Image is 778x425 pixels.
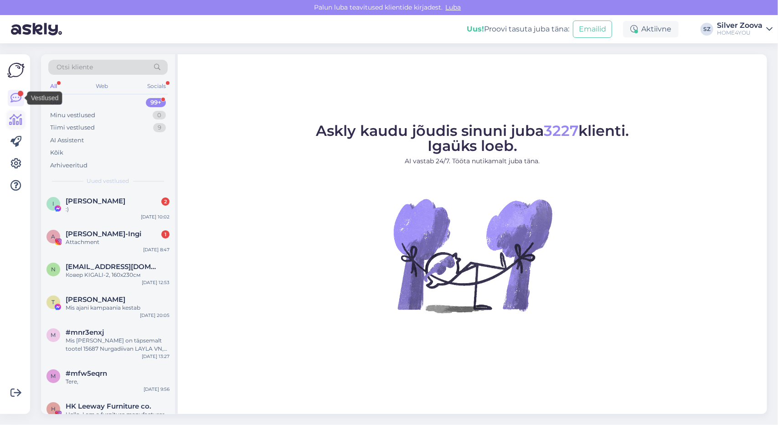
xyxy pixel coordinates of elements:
div: Minu vestlused [50,111,95,120]
div: Socials [145,80,168,92]
span: #mfw5eqrn [66,369,107,378]
div: Arhiveeritud [50,161,88,170]
span: N [51,266,56,273]
div: Web [94,80,110,92]
span: A [52,233,56,240]
div: Kõik [50,148,63,157]
img: Askly Logo [7,62,25,79]
span: 3227 [544,122,578,140]
span: H [51,405,56,412]
div: [DATE] 10:02 [141,213,170,220]
span: Nata_29@inbox.ru [66,263,160,271]
span: T [52,299,55,306]
p: AI vastab 24/7. Tööta nutikamalt juba täna. [316,156,629,166]
div: AI Assistent [50,136,84,145]
div: Ковер KIGALI-2, 160x230см [66,271,170,279]
div: Attachment [66,238,170,246]
div: HOME4YOU [717,29,763,36]
span: Annye Rooväli-Ingi [66,230,141,238]
div: Tiimi vestlused [50,123,95,132]
div: Aktiivne [623,21,679,37]
div: Vestlused [27,92,62,105]
span: Otsi kliente [57,62,93,72]
div: :) [66,205,170,213]
div: Tere, [66,378,170,386]
div: 9 [153,123,166,132]
div: All [48,80,59,92]
span: Tiina Kurvits [66,295,125,304]
span: Luba [443,3,464,11]
img: No Chat active [391,173,555,337]
div: [DATE] 8:47 [143,246,170,253]
span: Uued vestlused [87,177,129,185]
div: 99+ [146,98,166,107]
span: #mnr3enxj [66,328,104,337]
span: m [51,332,56,338]
div: Proovi tasuta juba täna: [467,24,569,35]
span: I [52,200,54,207]
div: [DATE] 13:27 [142,353,170,360]
div: [DATE] 9:56 [144,386,170,393]
div: [DATE] 20:05 [140,312,170,319]
div: 0 [153,111,166,120]
div: 2 [161,197,170,206]
span: HK Leeway Furniture co. [66,402,151,410]
span: Askly kaudu jõudis sinuni juba klienti. Igaüks loeb. [316,122,629,155]
div: SZ [701,23,713,36]
div: 1 [161,230,170,238]
button: Emailid [573,21,612,38]
span: Ivar Lõhmus [66,197,125,205]
div: Silver Zoova [717,22,763,29]
span: m [51,373,56,379]
b: Uus! [467,25,484,33]
a: Silver ZoovaHOME4YOU [717,22,773,36]
div: Mis [PERSON_NAME] on täpsemalt tootel 15687 Nurgadiivan LAYLA VN, hallikasroosa? [66,337,170,353]
div: Mis ajani kampaania kestab [66,304,170,312]
div: [DATE] 12:53 [142,279,170,286]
